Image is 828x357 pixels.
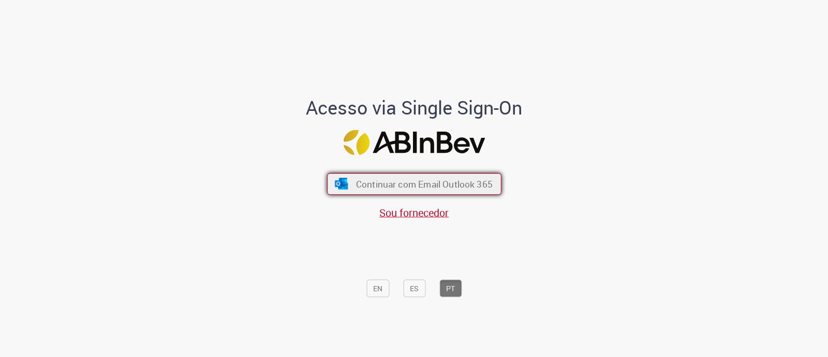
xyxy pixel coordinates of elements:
button: PT [439,279,462,297]
h1: Acesso via Single Sign-On [271,97,558,118]
span: Continuar com Email Outlook 365 [356,178,492,190]
button: ES [403,279,425,297]
a: Sou fornecedor [379,206,449,220]
img: ícone Azure/Microsoft 360 [334,178,349,190]
button: ícone Azure/Microsoft 360 Continuar com Email Outlook 365 [327,173,501,195]
button: EN [366,279,389,297]
img: Logo ABInBev [343,130,485,155]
